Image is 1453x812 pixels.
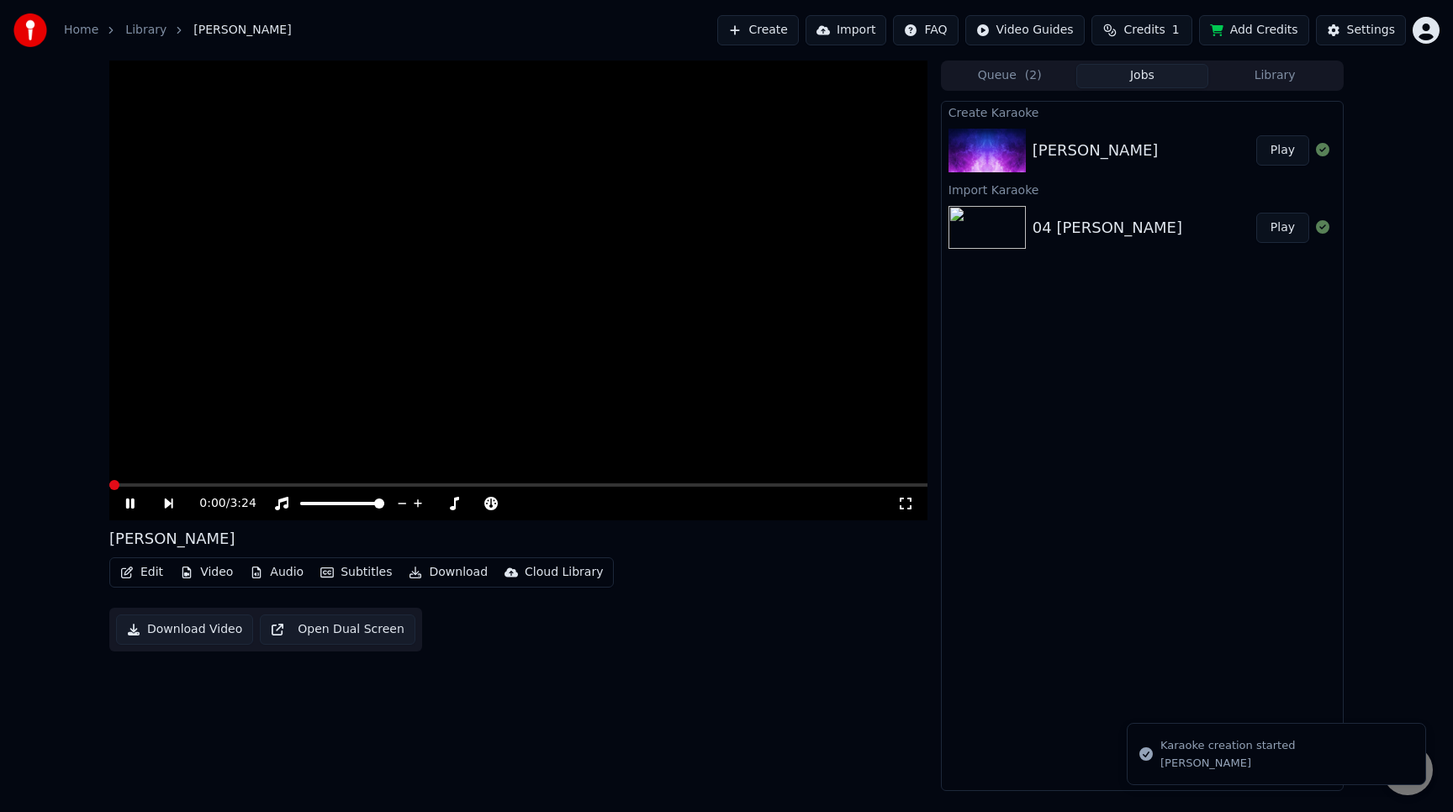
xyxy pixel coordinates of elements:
[1033,139,1159,162] div: [PERSON_NAME]
[114,561,170,584] button: Edit
[260,614,415,645] button: Open Dual Screen
[717,15,799,45] button: Create
[1160,756,1295,771] div: [PERSON_NAME]
[1025,67,1042,84] span: ( 2 )
[1347,22,1395,39] div: Settings
[173,561,240,584] button: Video
[1123,22,1165,39] span: Credits
[402,561,494,584] button: Download
[116,614,253,645] button: Download Video
[1076,64,1209,88] button: Jobs
[314,561,399,584] button: Subtitles
[199,495,240,512] div: /
[1316,15,1406,45] button: Settings
[806,15,886,45] button: Import
[1033,216,1182,240] div: 04 [PERSON_NAME]
[109,527,235,551] div: [PERSON_NAME]
[942,102,1343,122] div: Create Karaoke
[1160,737,1295,754] div: Karaoke creation started
[1199,15,1309,45] button: Add Credits
[525,564,603,581] div: Cloud Library
[193,22,291,39] span: [PERSON_NAME]
[942,179,1343,199] div: Import Karaoke
[1256,213,1309,243] button: Play
[1172,22,1180,39] span: 1
[199,495,225,512] span: 0:00
[13,13,47,47] img: youka
[243,561,310,584] button: Audio
[965,15,1085,45] button: Video Guides
[893,15,958,45] button: FAQ
[943,64,1076,88] button: Queue
[64,22,98,39] a: Home
[64,22,292,39] nav: breadcrumb
[1256,135,1309,166] button: Play
[1091,15,1192,45] button: Credits1
[125,22,166,39] a: Library
[230,495,256,512] span: 3:24
[1208,64,1341,88] button: Library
